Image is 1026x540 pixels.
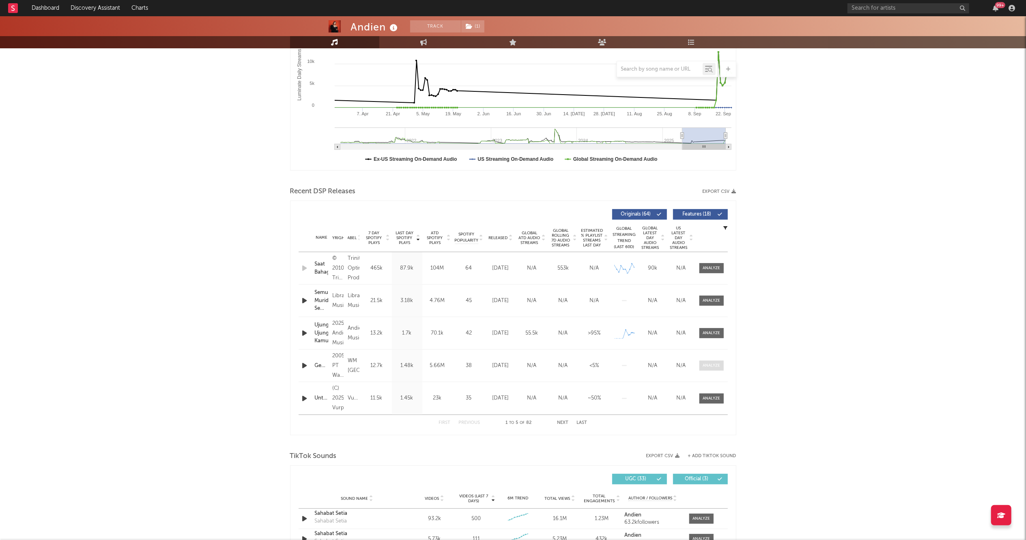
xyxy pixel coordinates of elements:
[541,515,579,523] div: 16.1M
[678,212,716,217] span: Features ( 18 )
[455,297,483,305] div: 45
[617,477,655,482] span: UGC ( 33 )
[332,291,344,311] div: Libraries Music
[315,260,329,276] div: Saat Bahagia
[583,494,615,503] span: Total Engagements
[348,356,359,376] div: WM [GEOGRAPHIC_DATA]
[673,209,728,220] button: Features(18)
[673,474,728,484] button: Official(3)
[364,329,390,337] div: 13.2k
[296,49,302,100] text: Luminate Daily Streams
[518,231,541,245] span: Global ATD Audio Streams
[646,454,680,458] button: Export CSV
[641,362,665,370] div: N/A
[641,226,660,250] span: Global Latest Day Audio Streams
[348,254,359,283] div: Trinity Optima Production
[315,510,400,518] a: Sahabat Setia
[550,228,572,248] span: Global Rolling 7D Audio Streams
[518,394,546,402] div: N/A
[416,515,454,523] div: 93.2k
[455,329,483,337] div: 42
[563,111,585,116] text: 14. [DATE]
[581,264,608,272] div: N/A
[624,520,681,525] div: 63.2k followers
[624,512,681,518] a: Andien
[581,297,608,305] div: N/A
[348,291,359,311] div: Libraries Music
[315,362,329,370] a: Gemintang
[457,494,490,503] span: Videos (last 7 days)
[332,384,344,413] div: (C) 2025 Vurplay
[550,394,577,402] div: N/A
[506,111,521,116] text: 16. Jun
[688,454,736,458] button: + Add TikTok Sound
[290,187,356,197] span: Recent DSP Releases
[688,111,701,116] text: 8. Sep
[424,297,451,305] div: 4.76M
[612,474,667,484] button: UGC(33)
[847,3,969,13] input: Search for artists
[624,512,641,518] strong: Andien
[315,530,400,538] a: Sahabat Setia
[416,111,430,116] text: 5. May
[669,264,693,272] div: N/A
[290,8,736,170] svg: Luminate Daily Consumption
[497,418,541,428] div: 1 5 82
[593,111,615,116] text: 28. [DATE]
[455,394,483,402] div: 35
[518,264,546,272] div: N/A
[577,421,587,425] button: Last
[310,81,314,86] text: 5k
[332,319,344,348] div: 2025 Andien Music
[678,477,716,482] span: Official ( 3 )
[624,533,641,538] strong: Andien
[489,235,508,240] span: Released
[324,235,347,240] span: Copyright
[477,111,489,116] text: 2. Jun
[461,20,485,32] span: ( 1 )
[445,111,461,116] text: 19. May
[716,111,731,116] text: 22. Sep
[993,5,998,11] button: 99+
[499,495,537,501] div: 6M Trend
[627,111,642,116] text: 11. Aug
[573,156,657,162] text: Global Streaming On-Demand Audio
[612,226,637,250] div: Global Streaming Trend (Last 60D)
[364,264,390,272] div: 465k
[581,394,608,402] div: ~ 50 %
[612,209,667,220] button: Originals(64)
[315,289,329,313] div: Semua Murid Semua Guru
[364,394,390,402] div: 11.5k
[357,111,368,116] text: 7. Apr
[617,212,655,217] span: Originals ( 64 )
[424,394,451,402] div: 23k
[425,496,439,501] span: Videos
[544,496,570,501] span: Total Views
[487,394,514,402] div: [DATE]
[581,329,608,337] div: >95%
[351,20,400,34] div: Andien
[364,362,390,370] div: 12.7k
[550,264,577,272] div: 553k
[394,297,420,305] div: 3.18k
[364,231,385,245] span: 7 Day Spotify Plays
[669,297,693,305] div: N/A
[332,351,344,380] div: 2005 PT Warner Music Indonesia
[290,451,337,461] span: TikTok Sounds
[680,454,736,458] button: + Add TikTok Sound
[510,421,514,425] span: to
[461,20,484,32] button: (1)
[669,394,693,402] div: N/A
[518,329,546,337] div: 55.5k
[394,264,420,272] div: 87.9k
[410,20,461,32] button: Track
[364,297,390,305] div: 21.5k
[669,362,693,370] div: N/A
[348,393,359,403] div: Vurplay
[581,362,608,370] div: <5%
[657,111,672,116] text: 25. Aug
[394,394,420,402] div: 1.45k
